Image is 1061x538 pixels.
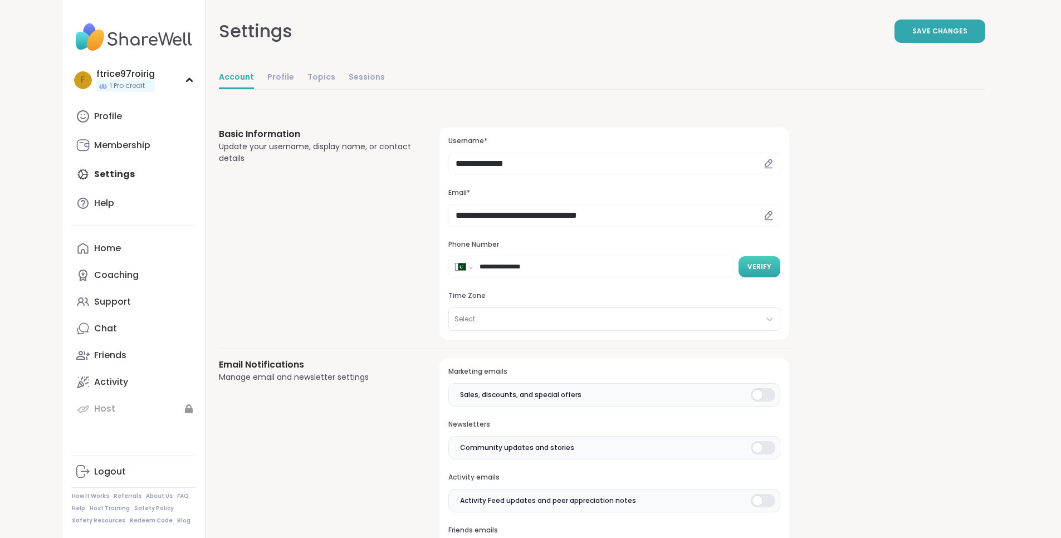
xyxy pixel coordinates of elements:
a: Referrals [114,492,141,500]
a: Membership [72,132,196,159]
h3: Email* [448,188,780,198]
a: How It Works [72,492,109,500]
a: Coaching [72,262,196,288]
a: Redeem Code [130,517,173,525]
a: Help [72,505,85,512]
a: About Us [146,492,173,500]
div: Manage email and newsletter settings [219,371,413,383]
span: Save Changes [912,26,967,36]
span: f [81,73,85,87]
button: Save Changes [894,19,985,43]
a: Blog [177,517,190,525]
div: Host [94,403,115,415]
div: Coaching [94,269,139,281]
div: Support [94,296,131,308]
a: Friends [72,342,196,369]
a: Host [72,395,196,422]
span: Activity Feed updates and peer appreciation notes [460,496,636,506]
a: Topics [307,67,335,89]
span: Community updates and stories [460,443,574,453]
h3: Marketing emails [448,367,780,376]
div: Logout [94,466,126,478]
a: Logout [72,458,196,485]
h3: Time Zone [448,291,780,301]
div: Update your username, display name, or contact details [219,141,413,164]
a: FAQ [177,492,189,500]
a: Safety Policy [134,505,174,512]
div: Friends [94,349,126,361]
h3: Email Notifications [219,358,413,371]
a: Help [72,190,196,217]
div: Chat [94,322,117,335]
a: Activity [72,369,196,395]
a: Host Training [90,505,130,512]
a: Home [72,235,196,262]
a: Chat [72,315,196,342]
h3: Friends emails [448,526,780,535]
h3: Activity emails [448,473,780,482]
div: Profile [94,110,122,123]
div: Membership [94,139,150,151]
div: Activity [94,376,128,388]
div: Home [94,242,121,255]
img: ShareWell Nav Logo [72,18,196,57]
a: Support [72,288,196,315]
span: Verify [747,262,771,272]
a: Profile [72,103,196,130]
h3: Phone Number [448,240,780,250]
span: Sales, discounts, and special offers [460,390,581,400]
div: Help [94,197,114,209]
h3: Basic Information [219,128,413,141]
a: Account [219,67,254,89]
span: 1 Pro credit [110,81,145,91]
div: Settings [219,18,292,45]
h3: Newsletters [448,420,780,429]
a: Profile [267,67,294,89]
div: ftrice97roirig [96,68,155,80]
button: Verify [739,256,780,277]
a: Safety Resources [72,517,125,525]
a: Sessions [349,67,385,89]
h3: Username* [448,136,780,146]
